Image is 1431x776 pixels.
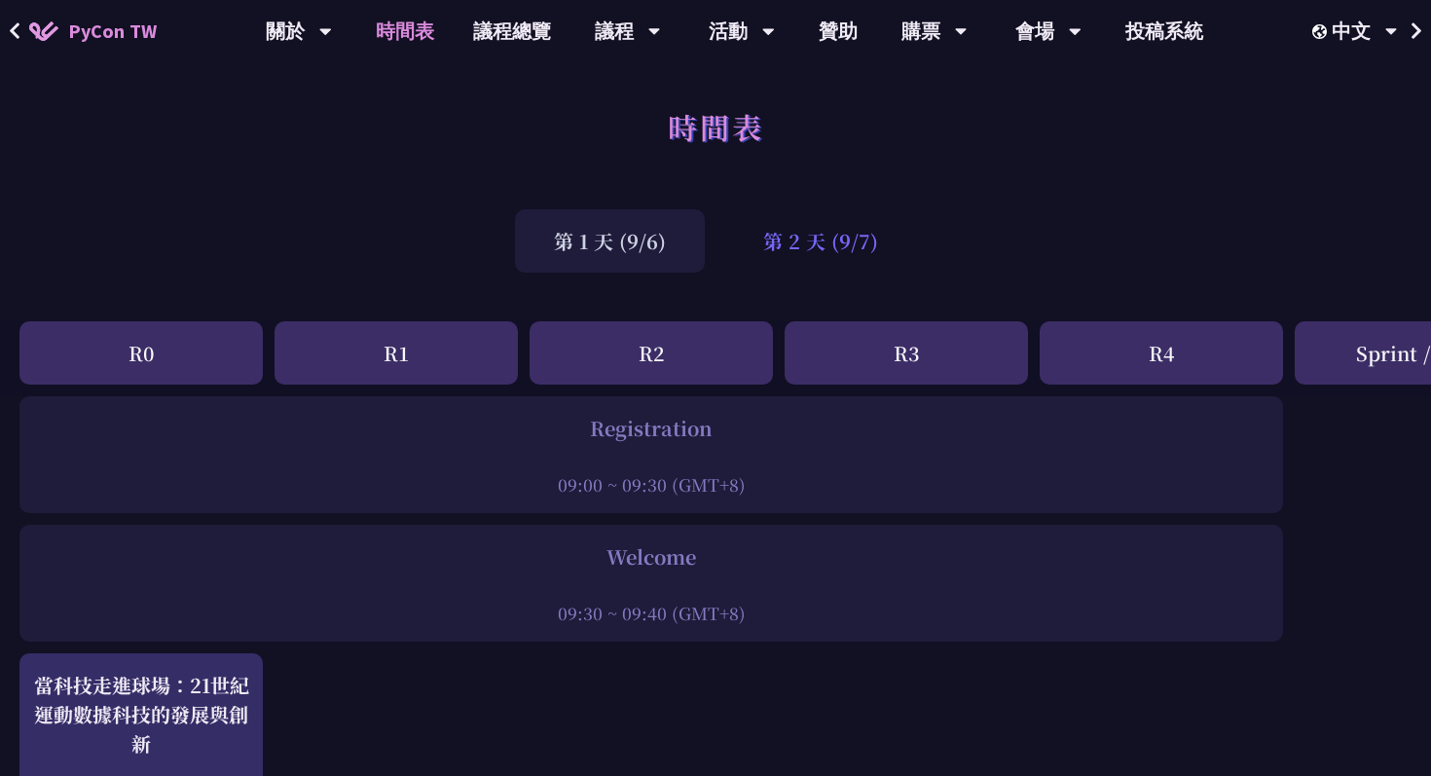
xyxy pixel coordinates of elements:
div: 09:00 ~ 09:30 (GMT+8) [29,472,1273,497]
span: PyCon TW [68,17,157,46]
img: Home icon of PyCon TW 2025 [29,21,58,41]
div: R2 [530,321,773,385]
img: Locale Icon [1312,24,1332,39]
h1: 時間表 [668,97,764,156]
div: R1 [275,321,518,385]
div: R3 [785,321,1028,385]
div: Registration [29,414,1273,443]
div: R0 [19,321,263,385]
div: 當科技走進球場：21世紀運動數據科技的發展與創新 [29,671,253,758]
a: PyCon TW [10,7,176,55]
div: Welcome [29,542,1273,572]
div: 09:30 ~ 09:40 (GMT+8) [29,601,1273,625]
div: 第 1 天 (9/6) [515,209,705,273]
div: 第 2 天 (9/7) [724,209,917,273]
div: R4 [1040,321,1283,385]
